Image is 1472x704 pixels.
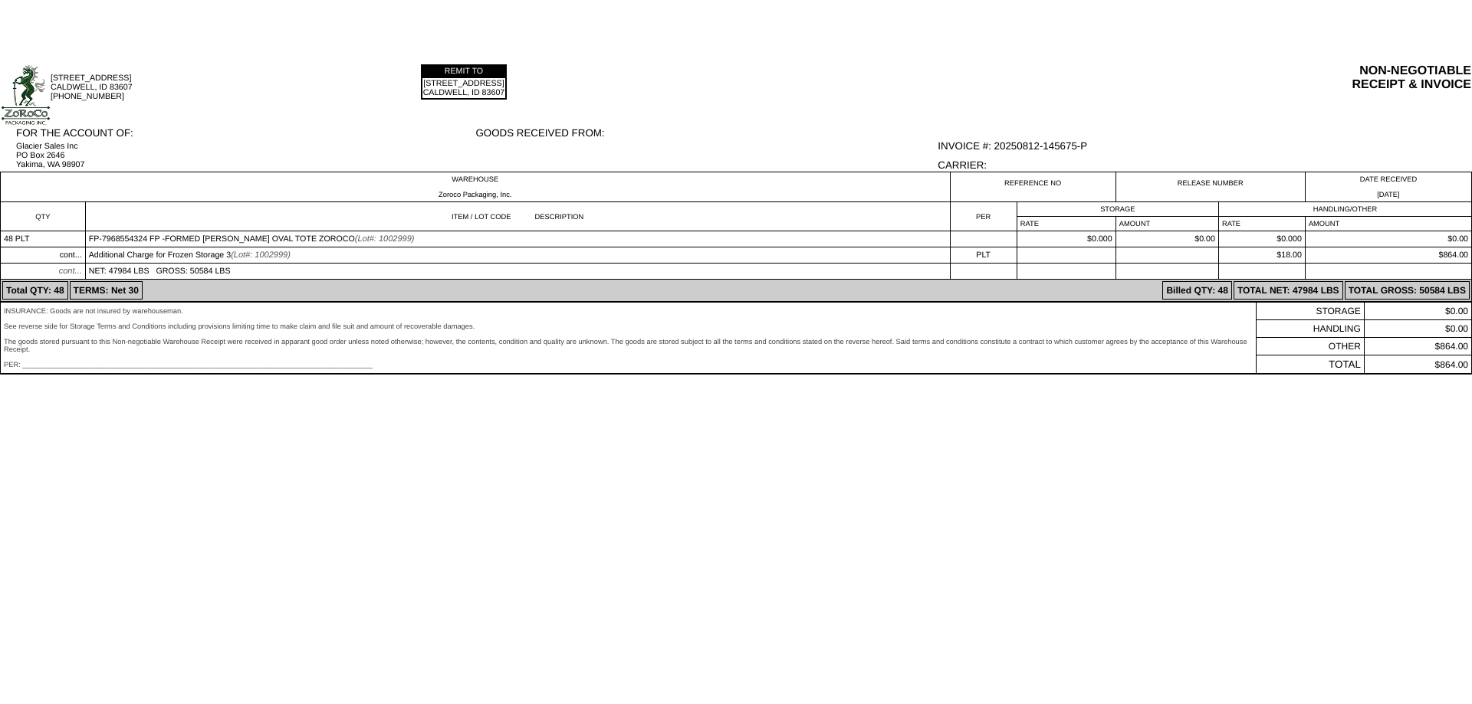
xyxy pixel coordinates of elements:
td: $864.00 [1364,338,1471,355]
td: STORAGE [1017,202,1218,217]
td: TOTAL NET: 47984 LBS [1234,281,1343,300]
td: $0.00 [1364,303,1471,320]
td: WAREHOUSE Zoroco Packaging, Inc. [1,172,951,202]
td: TERMS: Net 30 [70,281,143,300]
span: (Lot#: 1002999) [231,250,291,260]
td: HANDLING [1257,320,1365,338]
td: PLT [950,247,1017,264]
td: cont... [1,247,86,264]
td: [STREET_ADDRESS] CALDWELL, ID 83607 [422,78,506,98]
div: NON-NEGOTIABLE RECEIPT & INVOICE [864,64,1471,92]
td: $0.00 [1305,231,1471,247]
td: REMIT TO [422,66,506,77]
span: (Lot#: 1002999) [355,234,415,244]
td: REFERENCE NO [950,172,1115,202]
td: $18.00 [1218,247,1305,264]
div: CARRIER: [938,159,1471,171]
td: NET: 47984 LBS GROSS: 50584 LBS [85,264,950,280]
td: RELEASE NUMBER [1115,172,1305,202]
td: $864.00 [1364,355,1471,374]
td: AMOUNT [1305,217,1471,231]
td: Total QTY: 48 [2,281,68,300]
td: FP-7968554324 FP -FORMED [PERSON_NAME] OVAL TOTE ZOROCO [85,231,950,247]
div: FOR THE ACCOUNT OF: [16,127,474,139]
td: $0.00 [1115,231,1218,247]
td: AMOUNT [1115,217,1218,231]
td: 48 PLT [1,231,86,247]
td: Additional Charge for Frozen Storage 3 [85,247,950,264]
td: RATE [1017,217,1115,231]
div: INSURANCE: Goods are not insured by warehouseman. See reverse side for Storage Terms and Conditio... [4,307,1253,368]
td: Billed QTY: 48 [1162,281,1231,300]
td: STORAGE [1257,303,1365,320]
img: logoSmallFull.jpg [1,64,51,126]
td: $0.000 [1218,231,1305,247]
td: ITEM / LOT CODE DESCRIPTION [85,202,950,231]
td: $864.00 [1305,247,1471,264]
div: Glacier Sales Inc PO Box 2646 Yakima, WA 98907 [16,142,474,169]
td: $0.00 [1364,320,1471,338]
td: RATE [1218,217,1305,231]
td: DATE RECEIVED [DATE] [1305,172,1471,202]
td: HANDLING/OTHER [1218,202,1471,217]
span: cont... [59,267,82,276]
td: QTY [1,202,86,231]
div: GOODS RECEIVED FROM: [475,127,936,139]
td: TOTAL GROSS: 50584 LBS [1345,281,1470,300]
td: $0.000 [1017,231,1115,247]
div: INVOICE #: 20250812-145675-P [938,140,1471,152]
td: OTHER [1257,338,1365,355]
td: PER [950,202,1017,231]
td: TOTAL [1257,355,1365,374]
